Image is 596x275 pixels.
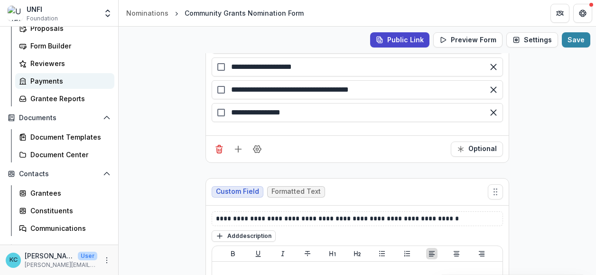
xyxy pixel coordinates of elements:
span: Custom Field [216,188,259,196]
p: [PERSON_NAME] [25,251,74,261]
button: Open Documents [4,110,114,125]
p: [PERSON_NAME][EMAIL_ADDRESS][PERSON_NAME][DOMAIN_NAME] [25,261,97,269]
button: Remove option [486,105,501,120]
button: Italicize [277,248,289,259]
button: Open Contacts [4,166,114,181]
button: Field Settings [250,142,265,157]
button: Ordered List [401,248,413,259]
a: Document Center [15,147,114,162]
button: Partners [550,4,569,23]
a: Nominations [122,6,172,20]
div: Grantee Reports [30,94,107,104]
p: User [78,252,97,260]
div: Grantees [30,188,107,198]
button: Remove option [486,82,501,97]
a: Form Builder [15,38,114,54]
button: Add field [231,142,246,157]
span: Contacts [19,170,99,178]
a: Proposals [15,20,114,36]
button: Open Data & Reporting [4,240,114,255]
button: Required [451,142,503,157]
div: Proposals [30,23,107,33]
button: Align Right [476,248,487,259]
span: Foundation [27,14,58,23]
button: Align Left [426,248,438,259]
button: Settings [506,32,558,47]
button: Remove option [486,59,501,75]
div: UNFI [27,4,58,14]
a: Grantee Reports [15,91,114,106]
button: Align Center [451,248,462,259]
button: Bullet List [376,248,388,259]
div: Nominations [126,8,168,18]
button: More [101,255,112,266]
div: Document Templates [30,132,107,142]
button: Adddescription [212,230,276,242]
button: Preview Form [433,32,503,47]
a: Payments [15,73,114,89]
img: UNFI [8,6,23,21]
a: Reviewers [15,56,114,71]
div: Reviewers [30,58,107,68]
a: Document Templates [15,129,114,145]
button: Delete field [212,142,227,157]
button: Save [562,32,590,47]
div: Communications [30,223,107,233]
a: Constituents [15,203,114,218]
div: Form Builder [30,41,107,51]
a: Communications [15,220,114,236]
div: Constituents [30,206,107,216]
button: Move field [488,184,503,199]
nav: breadcrumb [122,6,307,20]
div: Community Grants Nomination Form [185,8,304,18]
div: Payments [30,76,107,86]
span: Documents [19,114,99,122]
button: Strike [302,248,313,259]
div: Kristine Creveling [9,257,18,263]
button: Open entity switcher [101,4,114,23]
span: Data & Reporting [19,244,99,252]
span: Formatted Text [271,188,321,196]
button: Copy Link [370,32,429,47]
button: Heading 2 [352,248,363,259]
div: Document Center [30,150,107,160]
button: Heading 1 [327,248,338,259]
button: Underline [252,248,264,259]
a: Grantees [15,185,114,201]
button: Get Help [573,4,592,23]
button: Bold [227,248,239,259]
